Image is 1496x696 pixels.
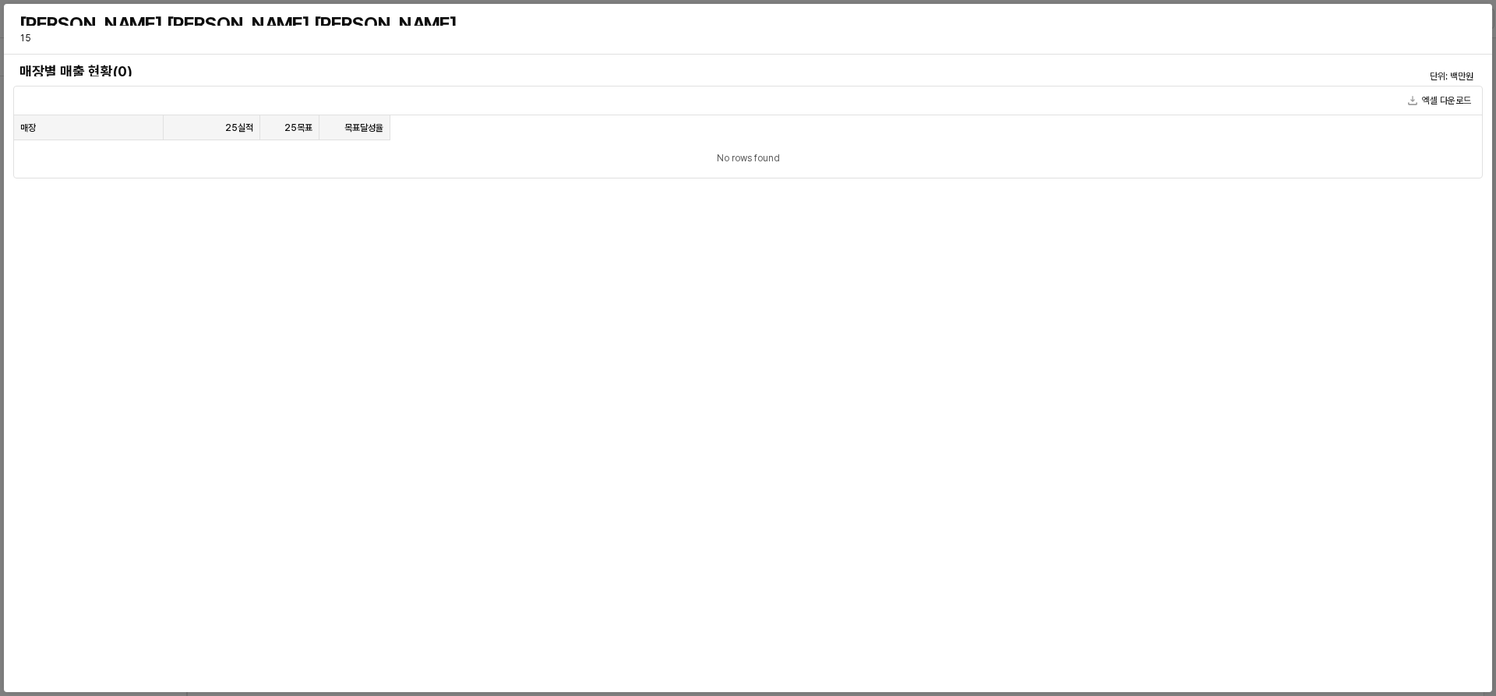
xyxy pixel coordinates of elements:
[344,122,383,134] span: 목표달성율
[14,140,1482,178] div: No rows found
[19,13,1110,35] h3: [PERSON_NAME] [PERSON_NAME] [PERSON_NAME]
[1247,69,1473,83] p: 단위: 백만원
[225,122,253,134] span: 25실적
[1402,91,1477,110] button: 엑셀 다운로드
[19,64,1110,79] h4: 매장별 매출 현황(0)
[284,122,312,134] span: 25목표
[20,122,36,134] span: 매장
[19,31,375,45] p: 15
